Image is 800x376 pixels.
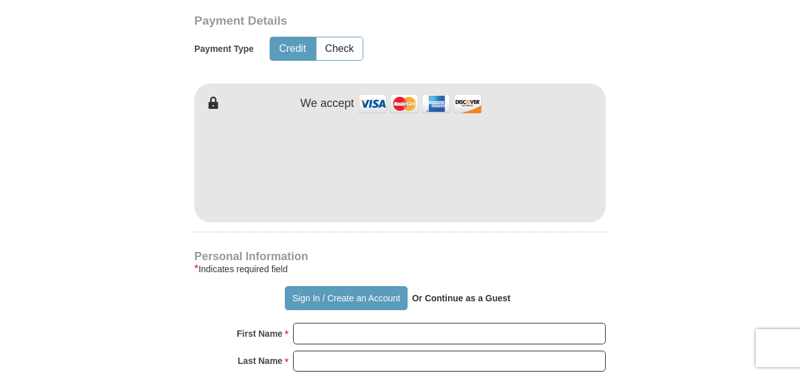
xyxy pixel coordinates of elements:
[194,14,517,28] h3: Payment Details
[237,325,282,342] strong: First Name
[357,90,484,117] img: credit cards accepted
[412,293,511,303] strong: Or Continue as a Guest
[316,37,363,61] button: Check
[270,37,315,61] button: Credit
[238,352,283,370] strong: Last Name
[194,261,606,277] div: Indicates required field
[194,251,606,261] h4: Personal Information
[194,44,254,54] h5: Payment Type
[285,286,407,310] button: Sign In / Create an Account
[301,97,354,111] h4: We accept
